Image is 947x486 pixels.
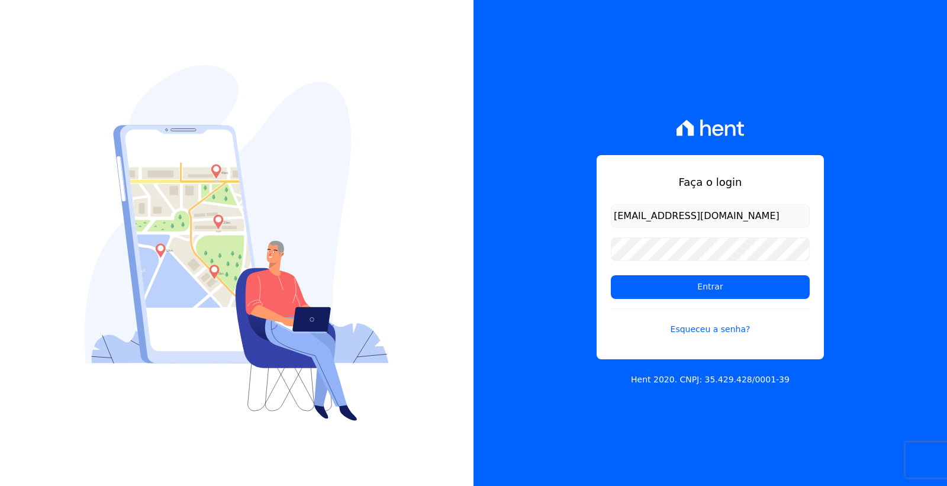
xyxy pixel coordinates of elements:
input: Entrar [611,275,810,299]
h1: Faça o login [611,174,810,190]
p: Hent 2020. CNPJ: 35.429.428/0001-39 [631,374,790,386]
img: Login [85,65,389,421]
a: Esqueceu a senha? [611,308,810,336]
input: Email [611,204,810,228]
